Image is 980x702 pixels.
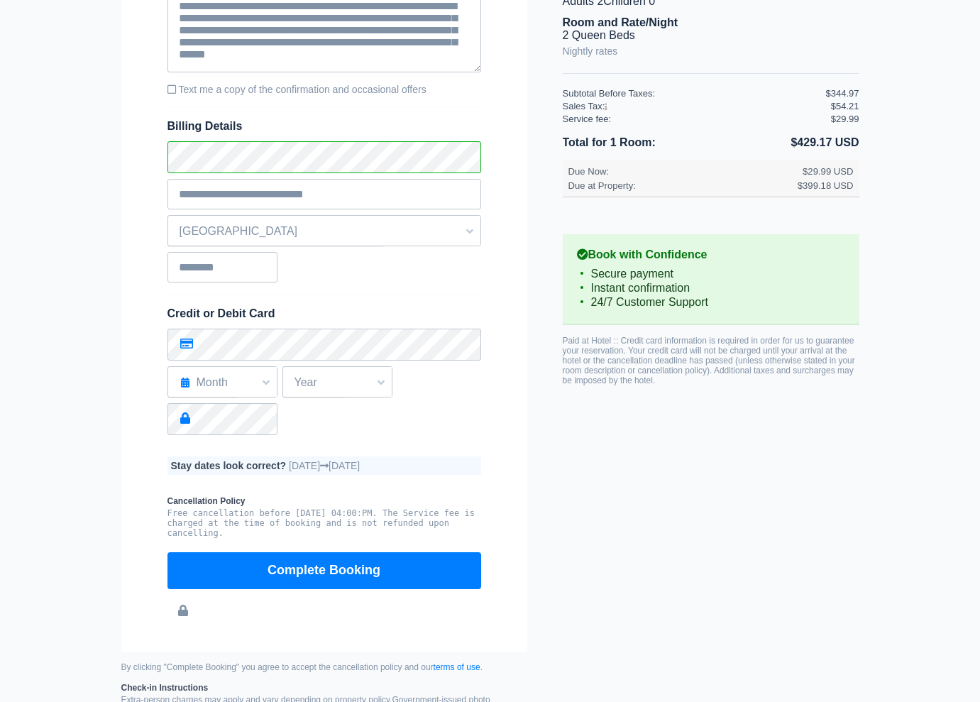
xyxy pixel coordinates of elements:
div: Sales Tax: [563,101,826,111]
div: Due Now: [568,166,798,177]
li: $429.17 USD [711,133,859,152]
b: Stay dates look correct? [171,460,287,471]
span: Billing Details [167,120,481,133]
button: Complete Booking [167,552,481,589]
li: Total for 1 Room: [563,133,711,152]
li: Instant confirmation [577,281,845,295]
li: 24/7 Customer Support [577,295,845,309]
div: $54.21 [831,101,859,111]
b: Room and Rate/Night [563,16,678,28]
b: Book with Confidence [577,248,845,261]
div: Subtotal Before Taxes: [563,88,826,99]
span: [GEOGRAPHIC_DATA] [168,219,480,243]
small: By clicking "Complete Booking" you agree to accept the cancellation policy and our . [121,662,527,672]
span: Year [283,371,392,395]
span: [DATE] [DATE] [289,460,360,471]
li: 2 Queen Beds [563,29,859,42]
div: $344.97 [826,88,859,99]
span: Month [168,371,277,395]
a: Nightly rates [563,42,618,60]
div: $399.18 USD [798,180,854,191]
b: Check-in Instructions [121,683,527,693]
div: Due at Property: [568,180,798,191]
pre: Free cancellation before [DATE] 04:00:PM. The Service fee is charged at the time of booking and i... [167,508,481,538]
span: Paid at Hotel :: Credit card information is required in order for us to guarantee your reservatio... [563,336,855,385]
li: Secure payment [577,267,845,281]
a: terms of use [434,662,480,672]
span: Credit or Debit Card [167,307,275,319]
b: Cancellation Policy [167,496,481,506]
label: Text me a copy of the confirmation and occasional offers [167,78,481,101]
div: $29.99 USD [803,166,853,177]
div: Service fee: [563,114,826,124]
div: $29.99 [831,114,859,124]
